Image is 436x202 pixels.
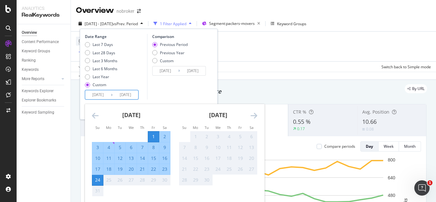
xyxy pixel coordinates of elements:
div: Keyword Groups [22,48,50,55]
button: Month [399,141,421,152]
div: Compare periods [324,144,355,149]
span: Segment: packers-movers [209,21,255,26]
div: Move forward to switch to the next month. [251,112,257,120]
span: [DATE] - [DATE] [85,21,113,26]
div: 4 [103,144,114,151]
div: Content Performance [22,39,59,45]
span: 10.66 [362,118,377,125]
td: Not available. Monday, September 15, 2025 [190,153,201,164]
div: 0.08 [366,126,374,132]
input: Start Date [85,90,111,99]
div: 19 [115,166,125,172]
a: Explorer Bookmarks [22,97,66,104]
div: 3 [92,144,103,151]
div: Previous Period [152,42,188,47]
td: Selected. Sunday, August 10, 2025 [92,153,103,164]
td: Selected. Sunday, August 17, 2025 [92,164,103,175]
div: 22 [190,166,201,172]
div: 23 [201,166,212,172]
div: legacy label [405,84,427,93]
small: Mo [193,125,198,130]
div: 11 [224,144,235,151]
td: Selected. Saturday, August 9, 2025 [159,142,170,153]
td: Not available. Thursday, September 11, 2025 [224,142,235,153]
div: Last 3 Months [93,58,117,64]
td: Not available. Sunday, August 31, 2025 [92,185,103,196]
input: Start Date [153,66,178,75]
td: Not available. Wednesday, September 17, 2025 [213,153,224,164]
button: Keyword Groups [268,19,309,29]
div: Last Year [85,74,117,79]
div: 19 [235,155,246,161]
div: RealKeywords [22,11,65,19]
div: 1 [148,133,159,140]
div: Switch back to Simple mode [381,64,431,70]
td: Not available. Thursday, September 25, 2025 [224,164,235,175]
div: 0.17 [297,126,305,131]
div: 13 [126,155,137,161]
td: Not available. Wednesday, August 27, 2025 [126,175,137,185]
a: Keyword Sampling [22,109,66,116]
div: 18 [224,155,235,161]
td: Not available. Thursday, August 28, 2025 [137,175,148,185]
td: Selected as end date. Sunday, August 24, 2025 [92,175,103,185]
div: Keyword Groups [277,21,306,26]
td: Not available. Tuesday, September 30, 2025 [201,175,213,185]
td: Selected. Saturday, August 16, 2025 [159,153,170,164]
div: 21 [179,166,190,172]
div: Custom [160,58,174,64]
div: 9 [201,144,212,151]
a: Overview [22,29,66,36]
button: Segment:packers-movers [199,19,263,29]
td: Not available. Friday, September 12, 2025 [235,142,246,153]
a: More Reports [22,76,60,82]
div: 20 [126,166,137,172]
a: Keyword Groups [22,48,66,55]
div: Analytics [22,5,65,11]
td: Selected. Thursday, August 7, 2025 [137,142,148,153]
span: CTR % [293,109,306,115]
div: 1 [190,133,201,140]
div: Last 28 Days [93,50,115,56]
div: Ranking [22,57,36,64]
input: End Date [180,66,206,75]
text: 800 [388,157,395,162]
td: Not available. Sunday, September 21, 2025 [179,164,190,175]
small: We [215,125,221,130]
div: 23 [159,166,170,172]
td: Selected. Tuesday, August 12, 2025 [115,153,126,164]
strong: [DATE] [122,111,140,119]
div: 12 [235,144,246,151]
span: Avg. Position [362,109,389,115]
td: Selected. Friday, August 22, 2025 [148,164,159,175]
td: Not available. Tuesday, September 23, 2025 [201,164,213,175]
div: 26 [235,166,246,172]
div: Overview [22,29,37,36]
div: Keywords Explorer [22,88,54,94]
div: Keyword Sampling [22,109,54,116]
button: Week [379,141,399,152]
td: Selected. Friday, August 8, 2025 [148,142,159,153]
div: Previous Period [160,42,188,47]
div: 17 [213,155,223,161]
div: Last 3 Months [85,58,117,64]
div: 16 [201,155,212,161]
td: Not available. Friday, September 26, 2025 [235,164,246,175]
div: 11 [103,155,114,161]
div: 12 [115,155,125,161]
small: Fr [152,125,155,130]
button: 1 Filter Applied [151,19,194,29]
td: Selected. Tuesday, August 5, 2025 [115,142,126,153]
div: Comparison [152,34,208,39]
div: 29 [190,177,201,183]
text: 480 [388,193,395,198]
td: Selected. Wednesday, August 20, 2025 [126,164,137,175]
td: Selected. Tuesday, August 19, 2025 [115,164,126,175]
td: Not available. Wednesday, September 24, 2025 [213,164,224,175]
td: Not available. Sunday, September 28, 2025 [179,175,190,185]
button: [DATE] - [DATE]vsPrev. Period [76,19,146,29]
div: Week [384,144,394,149]
td: Not available. Wednesday, September 3, 2025 [213,131,224,142]
td: Not available. Tuesday, September 16, 2025 [201,153,213,164]
td: Selected as start date. Friday, August 1, 2025 [148,131,159,142]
